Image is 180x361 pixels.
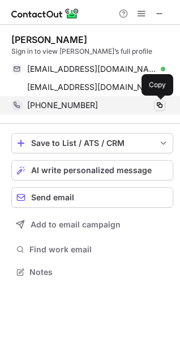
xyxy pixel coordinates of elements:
div: [PERSON_NAME] [11,34,87,45]
button: AI write personalized message [11,160,173,180]
span: [PHONE_NUMBER] [27,100,98,110]
span: Send email [31,193,74,202]
span: Find work email [29,244,169,255]
div: Sign in to view [PERSON_NAME]’s full profile [11,46,173,57]
span: [EMAIL_ADDRESS][DOMAIN_NAME] [27,82,157,92]
img: ContactOut v5.3.10 [11,7,79,20]
button: Send email [11,187,173,208]
span: [EMAIL_ADDRESS][DOMAIN_NAME] [27,64,157,74]
span: AI write personalized message [31,166,152,175]
button: save-profile-one-click [11,133,173,153]
span: Notes [29,267,169,277]
button: Notes [11,264,173,280]
div: Save to List / ATS / CRM [31,139,153,148]
span: Add to email campaign [31,220,121,229]
button: Add to email campaign [11,214,173,235]
button: Find work email [11,242,173,257]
